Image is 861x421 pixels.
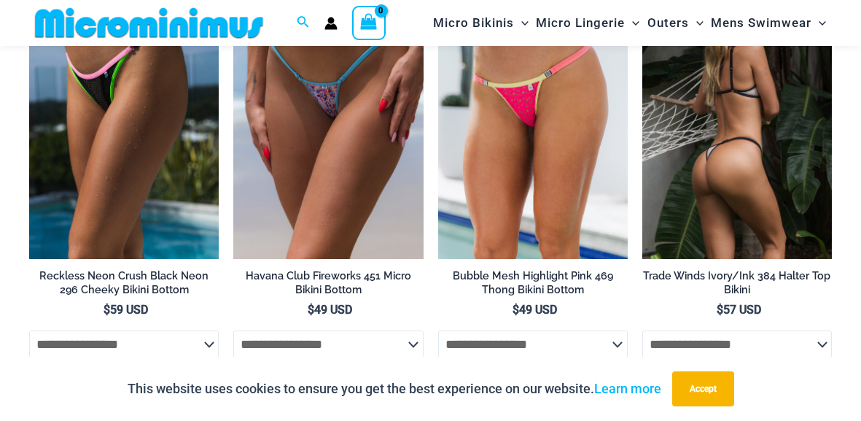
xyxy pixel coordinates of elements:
bdi: 49 USD [308,303,352,317]
span: Menu Toggle [625,4,639,42]
button: Accept [672,371,734,406]
a: Reckless Neon Crush Black Neon 296 Cheeky Bikini Bottom [29,269,219,302]
span: Menu Toggle [811,4,826,42]
h2: Reckless Neon Crush Black Neon 296 Cheeky Bikini Bottom [29,269,219,296]
span: $ [717,303,723,317]
a: Trade Winds Ivory/Ink 384 Halter Top Bikini [642,269,832,302]
a: Search icon link [297,14,310,32]
a: Micro BikinisMenu ToggleMenu Toggle [429,4,532,42]
span: $ [513,303,519,317]
h2: Trade Winds Ivory/Ink 384 Halter Top Bikini [642,269,832,296]
span: $ [308,303,314,317]
h2: Havana Club Fireworks 451 Micro Bikini Bottom [233,269,423,296]
bdi: 57 USD [717,303,761,317]
a: Learn more [594,381,661,396]
nav: Site Navigation [427,2,832,44]
p: This website uses cookies to ensure you get the best experience on our website. [128,378,661,400]
span: Menu Toggle [514,4,529,42]
a: Account icon link [324,17,338,30]
span: Mens Swimwear [711,4,811,42]
a: Mens SwimwearMenu ToggleMenu Toggle [707,4,830,42]
a: Bubble Mesh Highlight Pink 469 Thong Bikini Bottom [438,269,628,302]
img: MM SHOP LOGO FLAT [29,7,269,39]
bdi: 49 USD [513,303,557,317]
span: Micro Bikinis [433,4,514,42]
span: Menu Toggle [689,4,704,42]
span: Outers [647,4,689,42]
a: OutersMenu ToggleMenu Toggle [644,4,707,42]
span: Micro Lingerie [536,4,625,42]
bdi: 59 USD [104,303,148,317]
h2: Bubble Mesh Highlight Pink 469 Thong Bikini Bottom [438,269,628,296]
a: Micro LingerieMenu ToggleMenu Toggle [532,4,643,42]
a: Havana Club Fireworks 451 Micro Bikini Bottom [233,269,423,302]
a: View Shopping Cart, empty [352,6,386,39]
span: $ [104,303,110,317]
